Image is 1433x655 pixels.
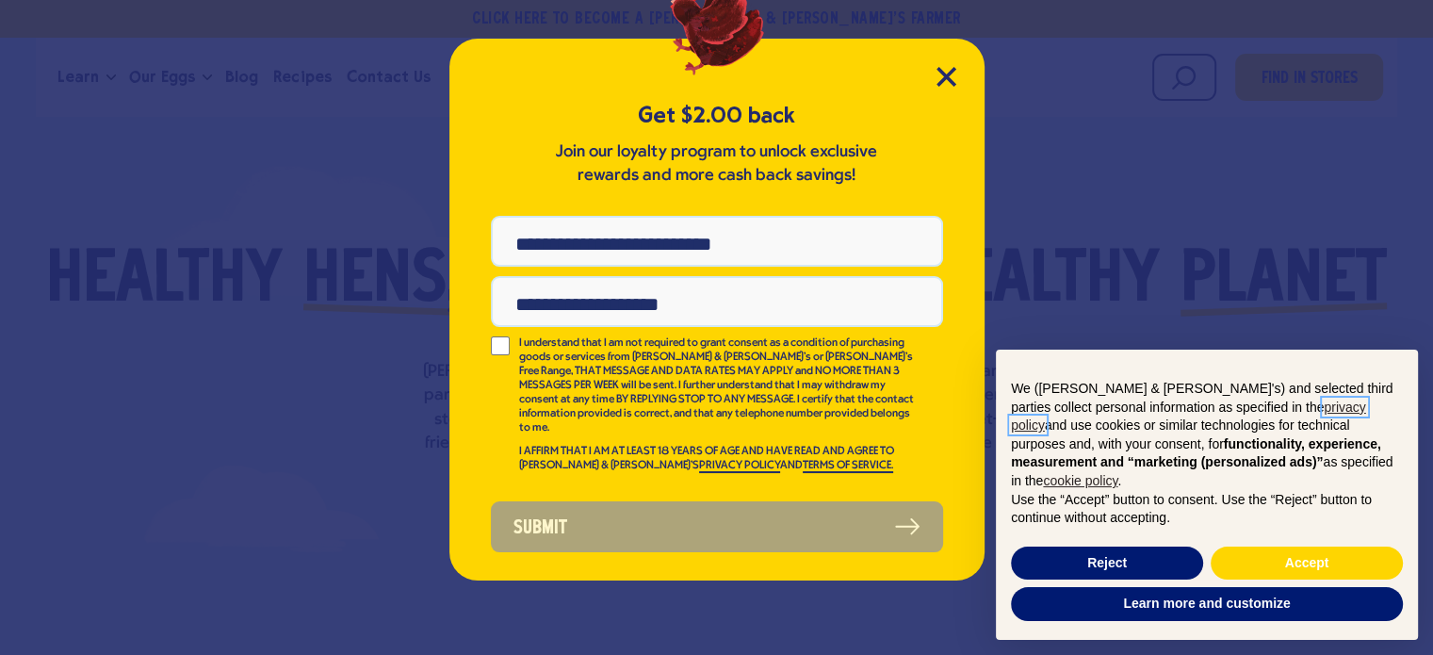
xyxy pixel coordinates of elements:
p: Join our loyalty program to unlock exclusive rewards and more cash back savings! [552,140,882,188]
p: I AFFIRM THAT I AM AT LEAST 18 YEARS OF AGE AND HAVE READ AND AGREE TO [PERSON_NAME] & [PERSON_NA... [519,445,917,473]
p: Use the “Accept” button to consent. Use the “Reject” button to continue without accepting. [1011,491,1403,528]
a: PRIVACY POLICY [699,460,780,473]
button: Reject [1011,547,1203,581]
button: Learn more and customize [1011,587,1403,621]
button: Close Modal [936,67,956,87]
button: Submit [491,501,943,552]
p: We ([PERSON_NAME] & [PERSON_NAME]'s) and selected third parties collect personal information as s... [1011,380,1403,491]
a: TERMS OF SERVICE. [803,460,893,473]
a: privacy policy [1011,400,1366,434]
a: cookie policy [1043,473,1117,488]
input: I understand that I am not required to grant consent as a condition of purchasing goods or servic... [491,336,510,355]
p: I understand that I am not required to grant consent as a condition of purchasing goods or servic... [519,336,917,435]
button: Accept [1211,547,1403,581]
h5: Get $2.00 back [491,100,943,131]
